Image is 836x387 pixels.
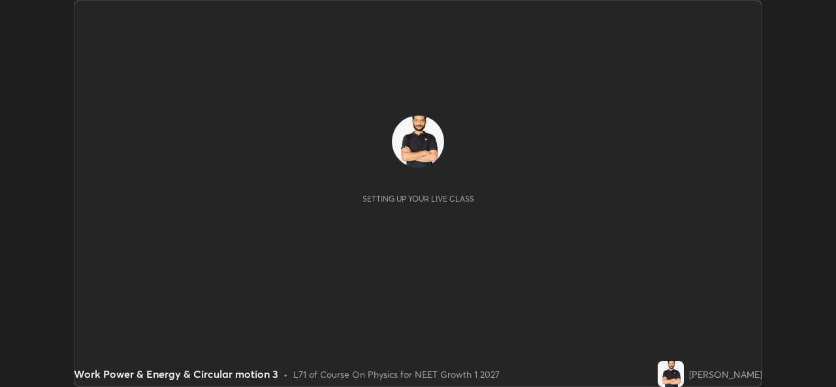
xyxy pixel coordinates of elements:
div: L71 of Course On Physics for NEET Growth 1 2027 [293,367,500,381]
img: 9b132aa6584040628f3b4db6e16b22c9.jpg [392,116,444,168]
div: • [283,367,288,381]
div: [PERSON_NAME] [689,367,762,381]
img: 9b132aa6584040628f3b4db6e16b22c9.jpg [658,361,684,387]
div: Setting up your live class [362,194,474,204]
div: Work Power & Energy & Circular motion 3 [74,366,278,382]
